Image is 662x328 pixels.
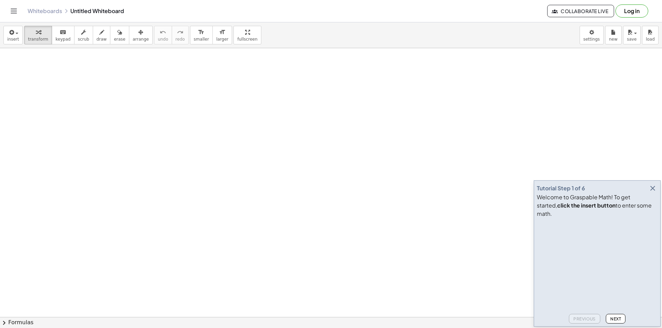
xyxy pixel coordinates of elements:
[583,37,600,42] span: settings
[129,26,153,44] button: arrange
[24,26,52,44] button: transform
[133,37,149,42] span: arrange
[627,37,636,42] span: save
[172,26,189,44] button: redoredo
[547,5,614,17] button: Collaborate Live
[190,26,213,44] button: format_sizesmaller
[605,26,622,44] button: new
[537,184,585,192] div: Tutorial Step 1 of 6
[28,37,48,42] span: transform
[93,26,111,44] button: draw
[642,26,659,44] button: load
[74,26,93,44] button: scrub
[110,26,129,44] button: erase
[233,26,261,44] button: fullscreen
[177,28,183,36] i: redo
[60,28,66,36] i: keyboard
[158,37,168,42] span: undo
[212,26,232,44] button: format_sizelarger
[78,37,89,42] span: scrub
[154,26,172,44] button: undoundo
[28,8,62,14] a: Whiteboards
[160,28,166,36] i: undo
[198,28,204,36] i: format_size
[237,37,257,42] span: fullscreen
[557,202,615,209] b: click the insert button
[97,37,107,42] span: draw
[114,37,125,42] span: erase
[219,28,225,36] i: format_size
[537,193,658,218] div: Welcome to Graspable Math! To get started, to enter some math.
[623,26,641,44] button: save
[610,316,621,321] span: Next
[194,37,209,42] span: smaller
[8,6,19,17] button: Toggle navigation
[175,37,185,42] span: redo
[7,37,19,42] span: insert
[646,37,655,42] span: load
[553,8,608,14] span: Collaborate Live
[606,314,625,324] button: Next
[52,26,74,44] button: keyboardkeypad
[56,37,71,42] span: keypad
[580,26,604,44] button: settings
[216,37,228,42] span: larger
[609,37,618,42] span: new
[615,4,648,18] button: Log in
[3,26,23,44] button: insert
